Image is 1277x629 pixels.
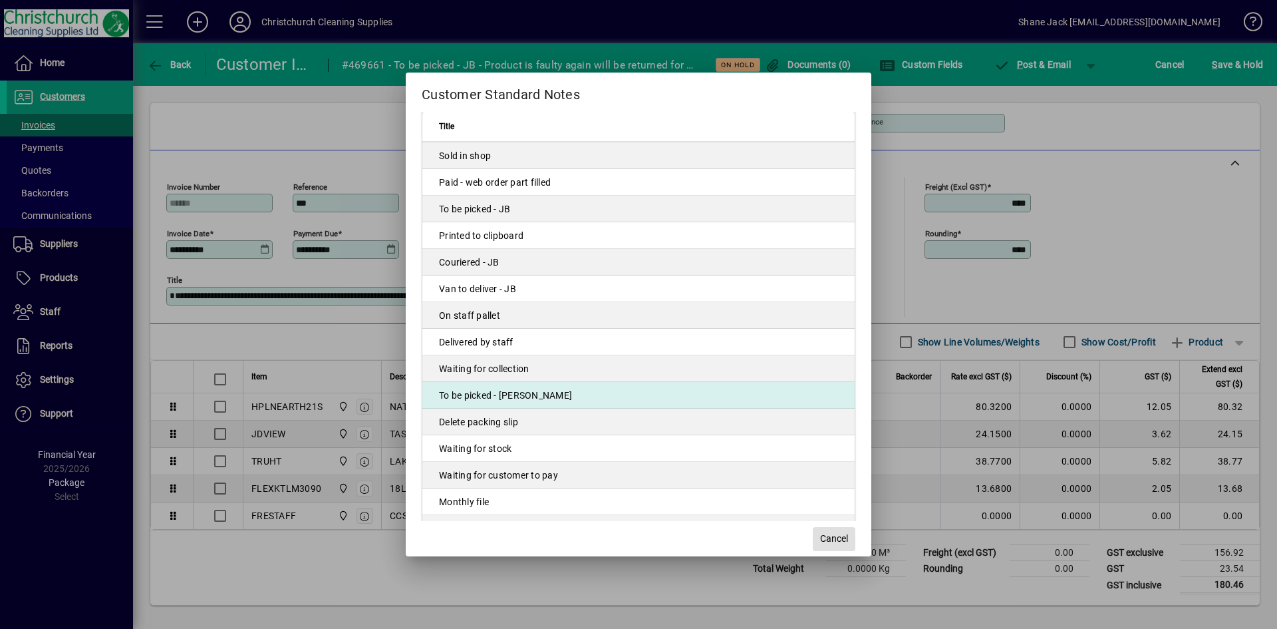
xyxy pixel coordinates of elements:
td: To be picked - [PERSON_NAME] [422,382,855,409]
td: Paid - web order part filled [422,169,855,196]
h2: Customer Standard Notes [406,73,871,111]
span: Cancel [820,532,848,546]
td: On staff pallet [422,302,855,329]
td: Printed to clipboard [422,222,855,249]
td: Sold in shop [422,142,855,169]
td: Waiting for customer to pay [422,462,855,489]
td: Couriered - JB [422,249,855,276]
td: Waiting for collection [422,355,855,382]
button: Cancel [813,527,855,551]
td: Waiting for stock [422,435,855,462]
td: To be picked - JB [422,196,855,222]
span: Title [439,119,454,134]
td: Van to deliver - JB [422,276,855,302]
td: Monthly file [422,489,855,515]
td: Delete packing slip [422,409,855,435]
td: Delivered by staff [422,329,855,355]
td: Goods being sent direct [422,515,855,542]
